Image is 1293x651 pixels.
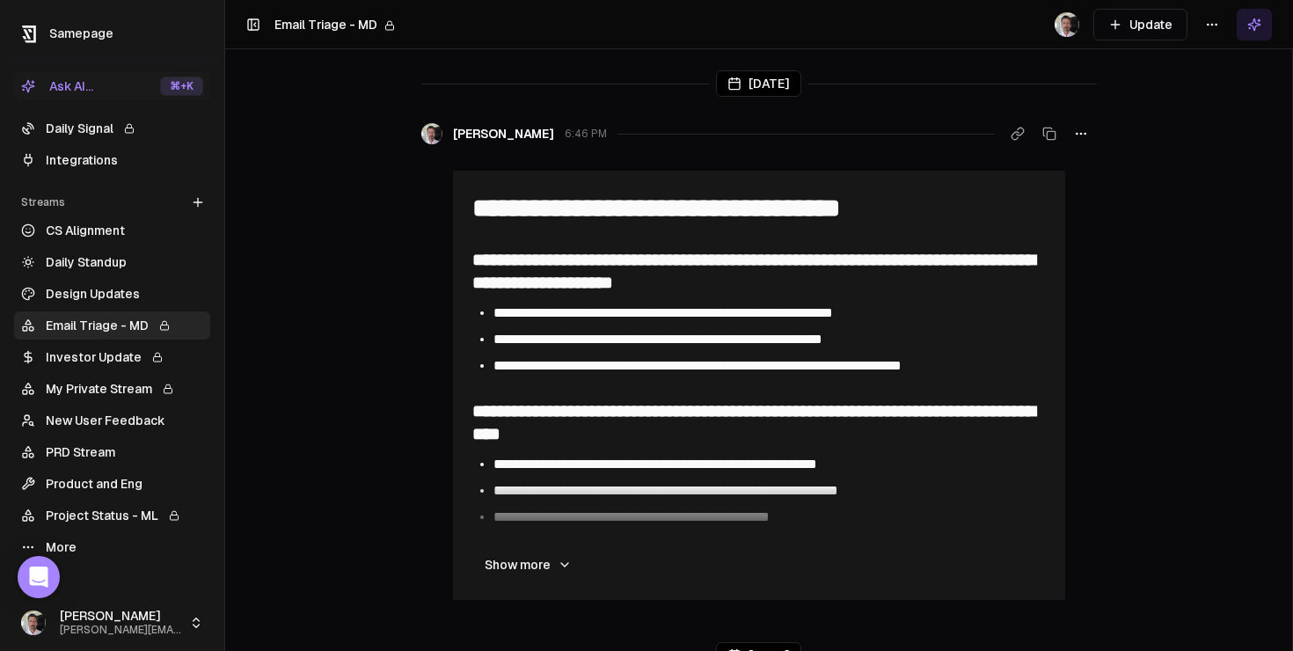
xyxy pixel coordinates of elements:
[14,501,210,530] a: Project Status - ML
[471,547,586,582] button: Show more
[14,114,210,143] a: Daily Signal
[14,248,210,276] a: Daily Standup
[14,146,210,174] a: Integrations
[14,533,210,561] a: More
[14,438,210,466] a: PRD Stream
[565,127,607,141] span: 6:46 PM
[716,70,801,97] div: [DATE]
[274,18,377,32] span: Email Triage - MD
[14,72,210,100] button: Ask AI...⌘+K
[14,406,210,435] a: New User Feedback
[14,216,210,245] a: CS Alignment
[421,123,442,144] img: _image
[160,77,203,96] div: ⌘ +K
[14,280,210,308] a: Design Updates
[1055,12,1079,37] img: _image
[60,609,182,625] span: [PERSON_NAME]
[14,375,210,403] a: My Private Stream
[1093,9,1187,40] button: Update
[14,470,210,498] a: Product and Eng
[21,611,46,635] img: _image
[14,602,210,644] button: [PERSON_NAME][PERSON_NAME][EMAIL_ADDRESS]
[14,188,210,216] div: Streams
[18,556,60,598] div: Open Intercom Messenger
[21,77,93,95] div: Ask AI...
[14,311,210,340] a: Email Triage - MD
[60,624,182,637] span: [PERSON_NAME][EMAIL_ADDRESS]
[453,125,554,143] span: [PERSON_NAME]
[14,343,210,371] a: Investor Update
[49,26,113,40] span: Samepage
